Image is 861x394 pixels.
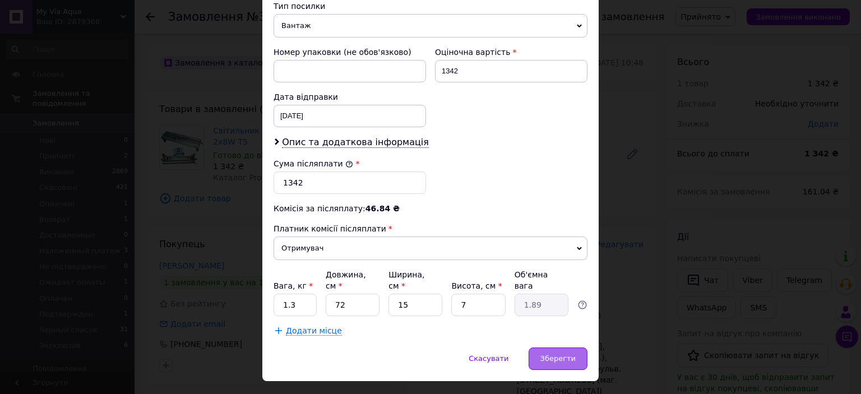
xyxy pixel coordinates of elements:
[282,137,429,148] span: Опис та додаткова інформація
[435,47,587,58] div: Оціночна вартість
[274,159,353,168] label: Сума післяплати
[274,237,587,260] span: Отримувач
[365,204,400,213] span: 46.84 ₴
[274,47,426,58] div: Номер упаковки (не обов'язково)
[274,2,325,11] span: Тип посилки
[388,270,424,290] label: Ширина, см
[540,354,576,363] span: Зберегти
[451,281,502,290] label: Висота, см
[274,91,426,103] div: Дата відправки
[274,281,313,290] label: Вага, кг
[274,14,587,38] span: Вантаж
[469,354,508,363] span: Скасувати
[286,326,342,336] span: Додати місце
[274,203,587,214] div: Комісія за післяплату:
[515,269,568,291] div: Об'ємна вага
[326,270,366,290] label: Довжина, см
[274,224,386,233] span: Платник комісії післяплати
